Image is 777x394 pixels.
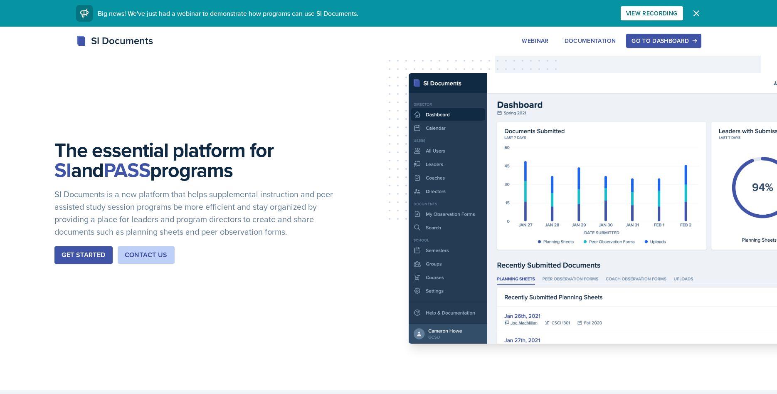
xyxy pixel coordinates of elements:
[125,250,168,260] div: Contact Us
[118,246,175,264] button: Contact Us
[626,10,678,17] div: View Recording
[621,6,683,20] button: View Recording
[516,34,554,48] button: Webinar
[62,250,105,260] div: Get Started
[522,37,548,44] div: Webinar
[626,34,701,48] button: Go to Dashboard
[98,9,358,18] span: Big news! We've just had a webinar to demonstrate how programs can use SI Documents.
[559,34,622,48] button: Documentation
[631,37,696,44] div: Go to Dashboard
[565,37,616,44] div: Documentation
[76,33,153,48] div: SI Documents
[54,246,112,264] button: Get Started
